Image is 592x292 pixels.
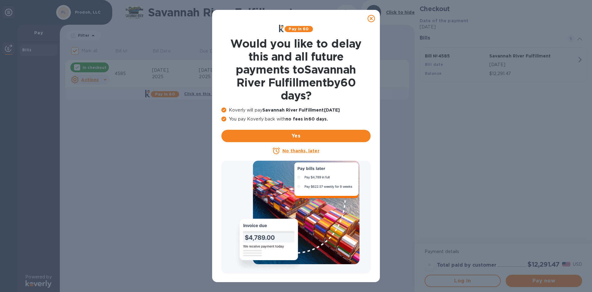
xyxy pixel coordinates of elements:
b: Savannah River Fulfillment [DATE] [262,108,340,112]
b: Pay in 60 [289,27,309,31]
span: Yes [226,132,366,140]
h1: Would you like to delay this and all future payments to Savannah River Fulfillment by 60 days ? [221,37,371,102]
button: Yes [221,130,371,142]
b: no fees in 60 days . [286,116,328,121]
p: You pay Koverly back with [221,116,371,122]
p: Koverly will pay [221,107,371,113]
u: No thanks, later [282,148,319,153]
